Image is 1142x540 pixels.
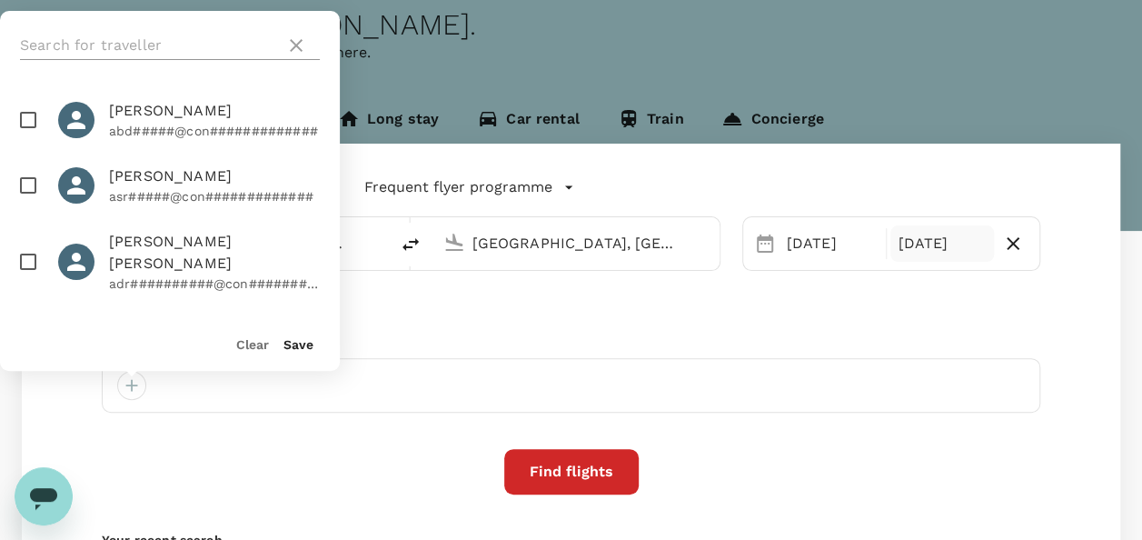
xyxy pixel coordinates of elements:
button: Frequent flyer programme [364,176,574,198]
input: Going to [472,229,680,257]
div: Travellers [102,329,1040,351]
div: Welcome back , [PERSON_NAME] . [22,8,1120,42]
button: Save [283,337,313,352]
a: Long stay [319,100,458,144]
input: Search for traveller [20,31,278,60]
span: [PERSON_NAME] [109,165,320,187]
span: [PERSON_NAME] [PERSON_NAME] [109,231,320,275]
a: Car rental [458,100,599,144]
a: Train [599,100,703,144]
p: asr#####@con############# [109,187,320,205]
p: abd#####@con############# [109,122,320,140]
iframe: Button to launch messaging window [15,467,73,525]
p: Planning a business trip? Get started from here. [22,42,1120,64]
div: [DATE] [890,225,994,262]
div: [DATE] [780,225,883,262]
span: [PERSON_NAME] [109,100,320,122]
button: Open [707,241,710,245]
a: Concierge [702,100,842,144]
button: delete [389,223,432,266]
button: Clear [236,337,269,352]
p: adr##########@con############# [109,275,320,293]
button: Find flights [504,449,639,495]
button: Open [376,241,380,245]
p: Frequent flyer programme [364,176,552,198]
